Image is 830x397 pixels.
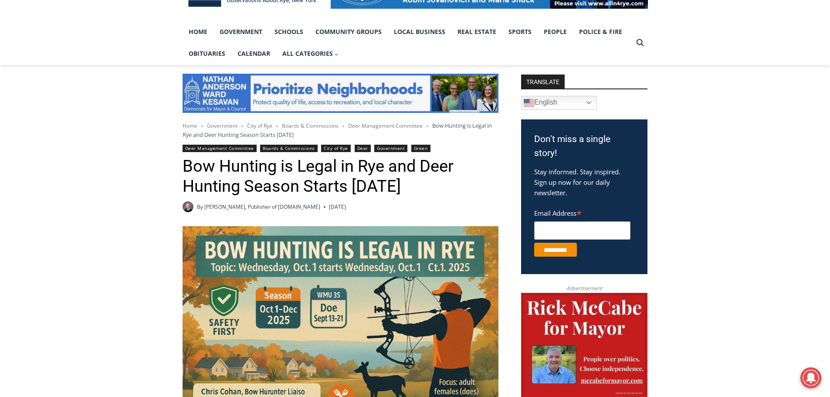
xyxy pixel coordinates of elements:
a: City of Rye [321,145,351,152]
span: > [201,123,203,129]
p: Stay informed. Stay inspired. Sign up now for our daily newsletter. [534,166,634,198]
a: Schools [268,21,309,43]
div: "[PERSON_NAME] and I covered the [DATE] Parade, which was a really eye opening experience as I ha... [220,0,412,85]
a: Community Groups [309,21,388,43]
nav: Primary Navigation [183,21,632,65]
span: By [197,203,203,211]
a: Boards & Commissions [260,145,318,152]
a: Government [207,122,237,129]
a: [PERSON_NAME] Read Sanctuary Fall Fest: [DATE] [0,87,126,109]
a: Obituaries [183,43,231,64]
a: Local Business [388,21,451,43]
button: Child menu of All Categories [276,43,345,64]
a: City of Rye [247,122,272,129]
time: [DATE] [329,203,346,211]
span: Intern @ [DOMAIN_NAME] [228,87,404,106]
a: Green [411,145,430,152]
a: [PERSON_NAME], Publisher of [DOMAIN_NAME] [204,203,320,210]
button: View Search Form [632,35,648,51]
a: Police & Fire [573,21,628,43]
a: Real Estate [451,21,502,43]
a: Calendar [231,43,276,64]
a: Government [374,145,407,152]
nav: Breadcrumbs [183,121,498,139]
a: Home [183,122,197,129]
a: Home [183,21,213,43]
strong: TRANSLATE [521,75,565,88]
a: Deer [355,145,371,152]
a: Author image [183,201,193,212]
span: > [241,123,244,129]
span: > [276,123,278,129]
h4: [PERSON_NAME] Read Sanctuary Fall Fest: [DATE] [7,88,112,108]
div: 6 [102,74,105,82]
div: Co-sponsored by Westchester County Parks [91,26,122,71]
a: Boards & Commissions [282,122,339,129]
span: Advertisement [558,284,611,292]
h1: Bow Hunting is Legal in Rye and Deer Hunting Season Starts [DATE] [183,156,498,196]
span: > [342,123,345,129]
div: / [97,74,99,82]
img: en [524,98,534,108]
a: Deer Management Committee [183,145,257,152]
a: Government [213,21,268,43]
div: 1 [91,74,95,82]
h3: Don't miss a single story! [534,132,634,160]
span: > [426,123,429,129]
a: Intern @ [DOMAIN_NAME] [210,85,422,109]
a: Deer Management Committee [348,122,423,129]
img: s_800_29ca6ca9-f6cc-433c-a631-14f6620ca39b.jpeg [0,0,87,87]
label: Email Address [534,204,630,220]
a: People [538,21,573,43]
a: English [521,96,596,110]
a: Sports [502,21,538,43]
span: Bow Hunting is Legal in Rye and Deer Hunting Season Starts [DATE] [183,122,492,138]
